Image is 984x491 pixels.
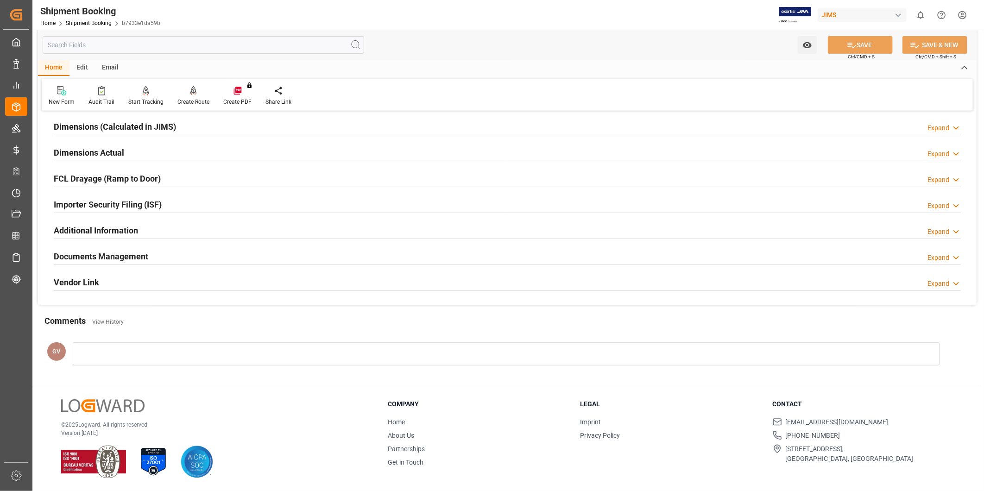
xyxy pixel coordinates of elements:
[798,36,817,54] button: open menu
[54,224,138,237] h2: Additional Information
[38,60,69,76] div: Home
[927,227,949,237] div: Expand
[927,123,949,133] div: Expand
[580,418,601,426] a: Imprint
[66,20,112,26] a: Shipment Booking
[128,98,164,106] div: Start Tracking
[388,418,405,426] a: Home
[580,399,761,409] h3: Legal
[927,149,949,159] div: Expand
[40,4,160,18] div: Shipment Booking
[848,53,875,60] span: Ctrl/CMD + S
[49,98,75,106] div: New Form
[786,444,914,464] span: [STREET_ADDRESS], [GEOGRAPHIC_DATA], [GEOGRAPHIC_DATA]
[773,399,953,409] h3: Contact
[181,446,213,478] img: AICPA SOC
[388,432,414,439] a: About Us
[927,201,949,211] div: Expand
[388,445,425,453] a: Partnerships
[265,98,291,106] div: Share Link
[902,36,967,54] button: SAVE & NEW
[388,459,423,466] a: Get in Touch
[54,276,99,289] h2: Vendor Link
[137,446,170,478] img: ISO 27001 Certification
[786,431,840,441] span: [PHONE_NUMBER]
[910,5,931,25] button: show 0 new notifications
[54,146,124,159] h2: Dimensions Actual
[61,446,126,478] img: ISO 9001 & ISO 14001 Certification
[927,279,949,289] div: Expand
[915,53,956,60] span: Ctrl/CMD + Shift + S
[95,60,126,76] div: Email
[828,36,893,54] button: SAVE
[786,417,889,427] span: [EMAIL_ADDRESS][DOMAIN_NAME]
[44,315,86,327] h2: Comments
[69,60,95,76] div: Edit
[40,20,56,26] a: Home
[580,432,620,439] a: Privacy Policy
[927,253,949,263] div: Expand
[388,399,568,409] h3: Company
[61,421,365,429] p: © 2025 Logward. All rights reserved.
[54,172,161,185] h2: FCL Drayage (Ramp to Door)
[61,399,145,413] img: Logward Logo
[177,98,209,106] div: Create Route
[88,98,114,106] div: Audit Trail
[54,198,162,211] h2: Importer Security Filing (ISF)
[779,7,811,23] img: Exertis%20JAM%20-%20Email%20Logo.jpg_1722504956.jpg
[54,120,176,133] h2: Dimensions (Calculated in JIMS)
[43,36,364,54] input: Search Fields
[61,429,365,437] p: Version [DATE]
[818,8,907,22] div: JIMS
[53,348,61,355] span: GV
[54,250,148,263] h2: Documents Management
[931,5,952,25] button: Help Center
[818,6,910,24] button: JIMS
[92,319,124,325] a: View History
[927,175,949,185] div: Expand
